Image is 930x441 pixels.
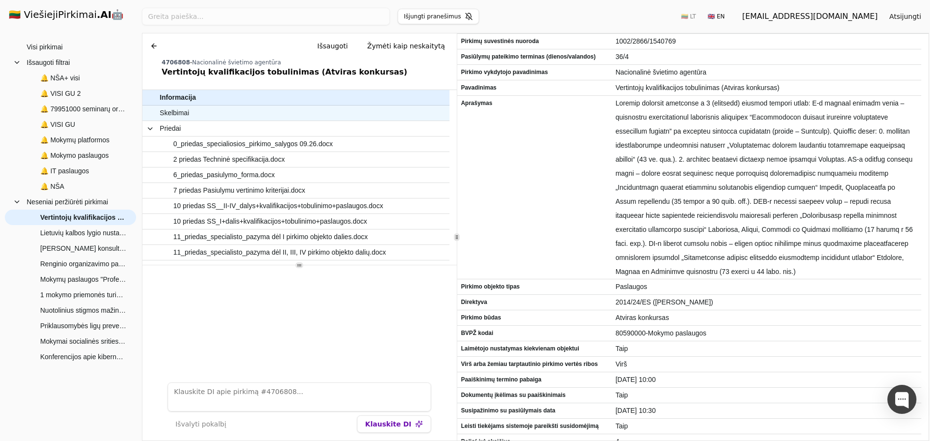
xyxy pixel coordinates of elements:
span: Pirkimo objekto tipas [461,280,608,294]
span: Mokymai socialinės srities darbuotojams [40,334,126,349]
span: Nacionalinė švietimo agentūra [192,59,281,66]
span: 11_priedas_specialisto_pazyma dėl I pirkimo objekto dalies.docx [173,230,368,244]
span: 7 priedas Pasiulymu vertinimo kriterijai.docx [173,183,305,198]
span: Laimėtojo nustatymas kiekvienam objektui [461,342,608,356]
span: Visi pirkimai [27,40,62,54]
span: Išsaugoti filtrai [27,55,70,70]
span: Vertintojų kvalifikacijos tobulinimas (Atviras konkursas) [616,81,917,95]
span: Taip [616,419,917,433]
span: 🔔 NŠA+ visi [40,71,80,85]
span: Paslaugos [616,280,917,294]
button: Žymėti kaip neskaitytą [359,37,453,55]
span: 🔔 VISI GU [40,117,75,132]
strong: .AI [97,9,112,20]
span: 1 mokymo priemonės turinio parengimo su skaitmenine versija 3–5 m. vaikams A1–A2 paslaugos (Atvir... [40,288,126,302]
div: - [162,59,453,66]
span: Renginio organizavimo paslaugos [40,257,126,271]
span: Lietuvių kalbos lygio nustatymo testų sukūrimo paslaugos (Atviras konkursas) [40,226,126,240]
span: Virš arba žemiau tarptautinio pirkimo vertės ribos [461,357,608,371]
span: Pirkimų suvestinės nuoroda [461,34,608,48]
span: Neseniai peržiūrėti pirkimai [27,195,108,209]
button: 🇬🇧 EN [702,9,730,24]
span: 🔔 79951000 seminarų org pasl [40,102,126,116]
button: Išsaugoti [310,37,356,55]
span: Taip [616,342,917,356]
button: Klauskite DI [357,415,431,433]
span: Konferencijos apie kibernetinio saugumo reikalavimų įgyvendinimą organizavimo paslaugos [40,350,126,364]
span: Informacija [160,91,196,105]
span: Priklausomybės ligų prevencijos mokymų mokytojams, tėvams ir vaikams organizavimo paslaugos [40,319,126,333]
span: Paaiškinimų termino pabaiga [461,373,608,387]
span: Vertintojų kvalifikacijos tobulinimas (Atviras konkursas) [40,210,126,225]
span: 10 priedas SS__II-IV_dalys+kvalifikacijos+tobulinimo+paslaugos.docx [173,199,383,213]
span: 0_priedas_specialiosios_pirkimo_salygos 09.26.docx [173,137,333,151]
span: Priedai [160,122,181,136]
span: 🔔 Mokymo paslaugos [40,148,109,163]
div: [EMAIL_ADDRESS][DOMAIN_NAME] [742,11,878,22]
span: 11_priedas_specialisto_pazyma dėl II, III, IV pirkimo objekto dalių.docx [173,245,386,259]
span: [DATE] 10:30 [616,404,917,418]
span: 2014/24/ES ([PERSON_NAME]) [616,295,917,309]
span: Pasiūlymų pateikimo terminas (dienos/valandos) [461,50,608,64]
span: Mokymų paslaugos "Profesinio mokymo įstaigų komandų mokymų organizavimo ir įgyvendinimo paslaugos" [40,272,126,287]
span: Bendrosios sutarties sąlygos+nuo+2025_05_01.docx [173,261,333,275]
span: 🔔 IT paslaugos [40,164,89,178]
span: Susipažinimo su pasiūlymais data [461,404,608,418]
span: 36/4 [616,50,917,64]
span: [PERSON_NAME] konsultacija "DĖL METODINĖS PAGALBOS PRIEMONIŲ PARENGIMO IR PATALPINIMO SKAITMENINĖ... [40,241,126,256]
span: 6_priedas_pasiulymo_forma.docx [173,168,275,182]
span: 1002/2866/1540769 [616,34,917,48]
span: Aprašymas [461,96,608,110]
span: Direktyva [461,295,608,309]
span: 🔔 NŠA [40,179,64,194]
span: Loremip dolorsit ametconse a 3 (elitsedd) eiusmod tempori utlab: E-d magnaal enimadm venia – quis... [616,96,917,279]
span: Pirkimo būdas [461,311,608,325]
span: 10 priedas SS_I+dalis+kvalifikacijos+tobulinimo+paslaugos.docx [173,214,367,228]
span: Pavadinimas [461,81,608,95]
span: Pirkimo vykdytojo pavadinimas [461,65,608,79]
span: BVPŽ kodai [461,326,608,340]
span: 4706808 [162,59,190,66]
span: Dokumentų įkėlimas su paaiškinimais [461,388,608,402]
span: Atviras konkursas [616,311,917,325]
button: Išjungti pranešimus [398,9,479,24]
input: Greita paieška... [142,8,390,25]
span: Nacionalinė švietimo agentūra [616,65,917,79]
button: Atsijungti [882,8,929,25]
span: 🔔 Mokymų platformos [40,133,109,147]
span: 2 priedas Techninė specifikacija.docx [173,152,285,167]
span: 🔔 VISI GU 2 [40,86,81,101]
span: Leisti tiekėjams sistemoje pareikšti susidomėjimą [461,419,608,433]
span: [DATE] 10:00 [616,373,917,387]
span: Virš [616,357,917,371]
span: Taip [616,388,917,402]
div: Vertintojų kvalifikacijos tobulinimas (Atviras konkursas) [162,66,453,78]
span: Nuotolinius stigmos mažinimo ekspertų komandos mokymai ir konsultacijos [40,303,126,318]
span: 80590000-Mokymo paslaugos [616,326,917,340]
span: Skelbimai [160,106,189,120]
